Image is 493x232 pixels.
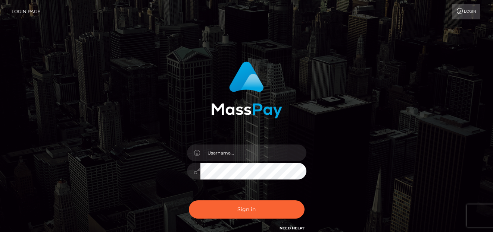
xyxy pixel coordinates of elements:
a: Login [452,4,480,19]
a: Login Page [12,4,40,19]
input: Username... [200,144,306,161]
button: Sign in [189,200,305,219]
a: Need Help? [280,226,305,231]
img: MassPay Login [211,61,282,118]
